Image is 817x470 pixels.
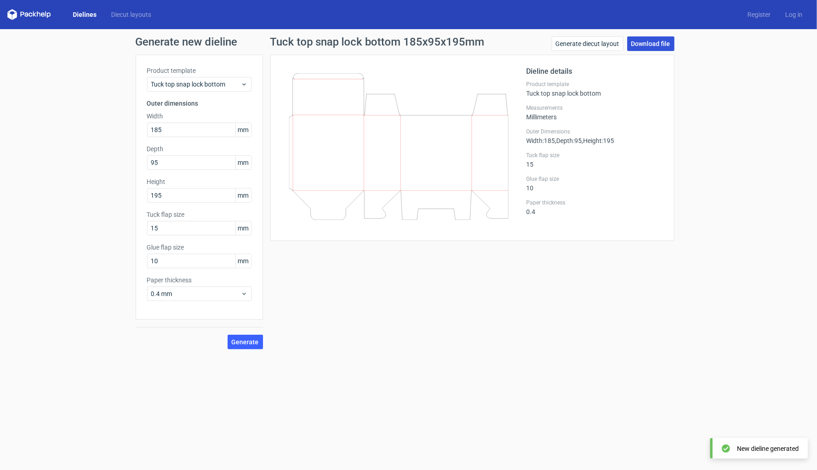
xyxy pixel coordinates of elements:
span: , Height : 195 [582,137,614,144]
div: Millimeters [527,104,663,121]
div: 10 [527,175,663,192]
span: Generate [232,339,259,345]
a: Log in [778,10,810,19]
label: Tuck flap size [147,210,252,219]
label: Measurements [527,104,663,112]
label: Product template [147,66,252,75]
label: Glue flap size [147,243,252,252]
span: Tuck top snap lock bottom [151,80,241,89]
span: mm [235,123,251,137]
h1: Generate new dieline [136,36,682,47]
span: mm [235,254,251,268]
label: Paper thickness [147,276,252,285]
h2: Dieline details [527,66,663,77]
span: mm [235,221,251,235]
button: Generate [228,335,263,349]
h3: Outer dimensions [147,99,252,108]
label: Height [147,177,252,186]
div: 0.4 [527,199,663,215]
span: mm [235,189,251,202]
span: Width : 185 [527,137,555,144]
label: Paper thickness [527,199,663,206]
label: Width [147,112,252,121]
a: Dielines [66,10,104,19]
label: Depth [147,144,252,153]
span: 0.4 mm [151,289,241,298]
a: Download file [627,36,675,51]
span: mm [235,156,251,169]
div: New dieline generated [737,444,799,453]
a: Register [740,10,778,19]
h1: Tuck top snap lock bottom 185x95x195mm [270,36,485,47]
a: Generate diecut layout [552,36,624,51]
label: Outer Dimensions [527,128,663,135]
div: Tuck top snap lock bottom [527,81,663,97]
a: Diecut layouts [104,10,158,19]
label: Tuck flap size [527,152,663,159]
label: Product template [527,81,663,88]
label: Glue flap size [527,175,663,183]
div: 15 [527,152,663,168]
span: , Depth : 95 [555,137,582,144]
